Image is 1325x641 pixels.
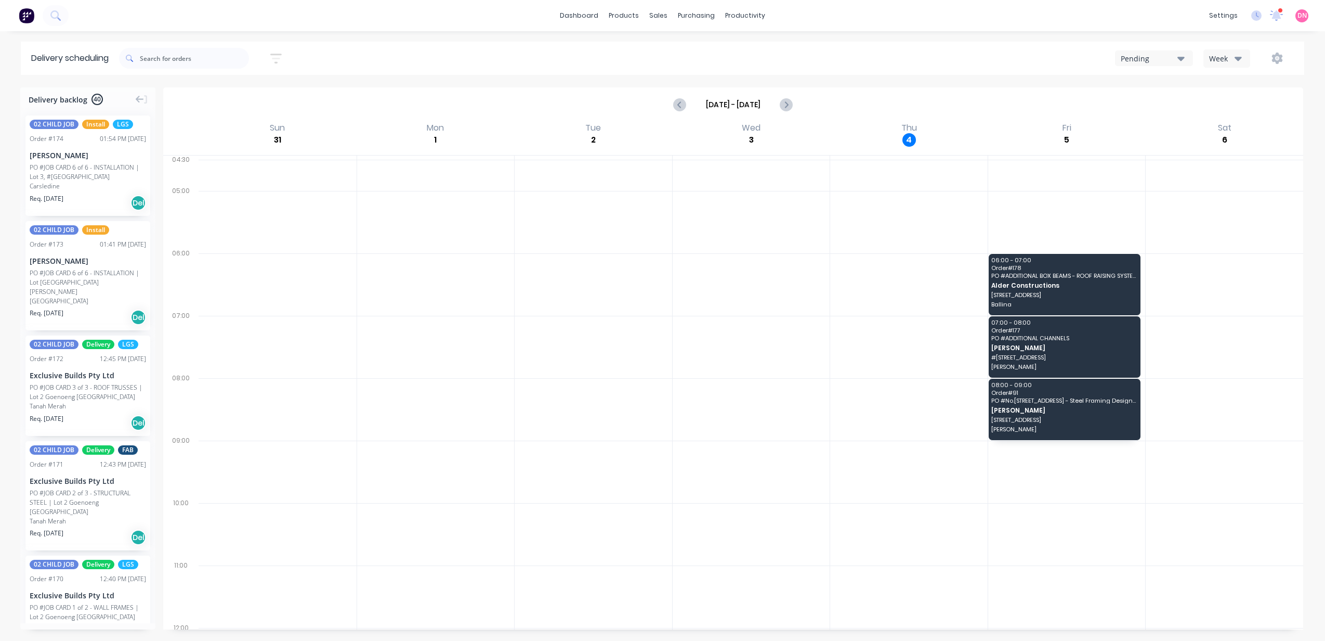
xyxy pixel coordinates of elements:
span: 40 [91,94,103,105]
div: settings [1204,8,1243,23]
div: [PERSON_NAME] [30,150,146,161]
img: Factory [19,8,34,23]
div: Exclusive Builds Pty Ltd [30,476,146,486]
span: Delivery [82,445,114,455]
div: Del [130,530,146,545]
span: 02 CHILD JOB [30,120,78,129]
div: PO #JOB CARD 6 of 6 - INSTALLATION | Lot 3, #[GEOGRAPHIC_DATA] [30,163,146,182]
div: 6 [1218,133,1231,147]
span: Req. [DATE] [30,529,63,538]
span: PO # ADDITIONAL BOX BEAMS - ROOF RAISING SYSTEM [991,273,1136,279]
div: 1 [429,133,442,147]
div: 2 [586,133,600,147]
div: 08:00 [163,372,199,434]
span: 08:00 - 09:00 [991,382,1136,388]
div: purchasing [673,8,720,23]
span: [PERSON_NAME] [991,344,1136,351]
div: 3 [744,133,758,147]
span: LGS [118,340,138,349]
div: 01:54 PM [DATE] [100,134,146,144]
span: 02 CHILD JOB [30,340,78,349]
span: Order # 178 [991,265,1136,271]
div: 11:00 [163,559,199,622]
button: Week [1203,49,1250,68]
div: products [604,8,644,23]
span: Install [82,225,109,235]
span: 02 CHILD JOB [30,560,78,569]
span: PO # No.[STREET_ADDRESS] - Steel Framing Design & Supply - Rev 2 [991,398,1136,404]
div: Pending [1121,53,1177,64]
div: Delivery scheduling [21,42,119,75]
span: [STREET_ADDRESS] [991,292,1136,298]
div: PO #JOB CARD 6 of 6 - INSTALLATION | Lot [GEOGRAPHIC_DATA][PERSON_NAME] [30,268,146,297]
div: Week [1209,53,1239,64]
span: Req. [DATE] [30,194,63,203]
div: Order # 172 [30,354,63,364]
span: Order # 91 [991,390,1136,396]
div: 4 [902,133,916,147]
div: 10:00 [163,497,199,559]
div: 01:41 PM [DATE] [100,240,146,249]
div: Fri [1059,123,1074,133]
div: Order # 170 [30,574,63,584]
div: Carsledine [30,182,146,191]
div: Del [130,310,146,325]
span: LGS [113,120,133,129]
div: PO #JOB CARD 1 of 2 - WALL FRAMES | Lot 2 Goenoeng [GEOGRAPHIC_DATA] [30,603,146,622]
div: [PERSON_NAME] [30,255,146,266]
span: Delivery [82,340,114,349]
span: DN [1297,11,1307,20]
span: FAB [118,445,138,455]
span: Order # 177 [991,327,1136,334]
span: #[STREET_ADDRESS] [991,354,1136,361]
div: 31 [271,133,284,147]
span: LGS [118,560,138,569]
div: sales [644,8,673,23]
div: Order # 174 [30,134,63,144]
span: PO # ADDITIONAL CHANNELS [991,335,1136,341]
span: 02 CHILD JOB [30,445,78,455]
span: [PERSON_NAME] [991,407,1136,414]
div: 07:00 [163,310,199,372]
div: 5 [1060,133,1073,147]
div: Tue [582,123,604,133]
div: Del [130,415,146,431]
div: Exclusive Builds Pty Ltd [30,370,146,381]
span: [PERSON_NAME] [991,364,1136,370]
div: Wed [739,123,764,133]
div: 12:43 PM [DATE] [100,460,146,469]
span: Alder Constructions [991,282,1136,289]
div: 12:45 PM [DATE] [100,354,146,364]
div: Thu [898,123,920,133]
div: Mon [424,123,447,133]
div: Exclusive Builds Pty Ltd [30,590,146,601]
div: 06:00 [163,247,199,310]
div: Order # 171 [30,460,63,469]
div: PO #JOB CARD 2 of 3 - STRUCTURAL STEEL | Lot 2 Goenoeng [GEOGRAPHIC_DATA] [30,489,146,517]
span: Delivery backlog [29,94,87,105]
span: 07:00 - 08:00 [991,319,1136,326]
div: Sat [1215,123,1235,133]
span: Install [82,120,109,129]
span: Req. [DATE] [30,309,63,318]
span: Req. [DATE] [30,414,63,424]
span: 06:00 - 07:00 [991,257,1136,263]
div: PO #JOB CARD 3 of 3 - ROOF TRUSSES | Lot 2 Goenoeng [GEOGRAPHIC_DATA] [30,383,146,402]
div: 05:00 [163,185,199,247]
div: productivity [720,8,770,23]
div: Sun [267,123,288,133]
div: Tanah Merah [30,517,146,526]
span: Delivery [82,560,114,569]
button: Pending [1115,50,1193,66]
div: 09:00 [163,434,199,497]
input: Search for orders [140,48,249,69]
span: 02 CHILD JOB [30,225,78,235]
div: Del [130,195,146,211]
div: Tanah Merah [30,402,146,411]
div: 12:40 PM [DATE] [100,574,146,584]
div: [GEOGRAPHIC_DATA] [30,297,146,306]
div: Order # 173 [30,240,63,249]
span: [STREET_ADDRESS] [991,417,1136,423]
span: Ballina [991,301,1136,307]
div: 04:30 [163,153,199,185]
